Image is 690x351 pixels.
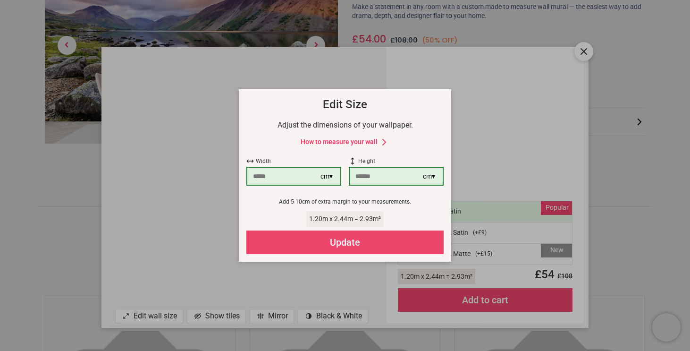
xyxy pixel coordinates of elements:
[301,137,378,147] div: How to measure your wall
[279,198,411,206] div: Add 5-10cm of extra margin to your measurements.
[423,172,435,181] div: cm ▾
[323,97,367,113] div: Edit Size
[306,211,384,227] div: 1.20 m x 2.44 m = 2.93 m²
[320,172,333,181] div: cm ▾
[278,120,413,130] div: Adjust the dimensions of your wallpaper.
[246,231,444,254] div: Update
[652,313,681,342] iframe: Brevo live chat
[246,157,341,165] span: Width
[349,157,444,165] span: Height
